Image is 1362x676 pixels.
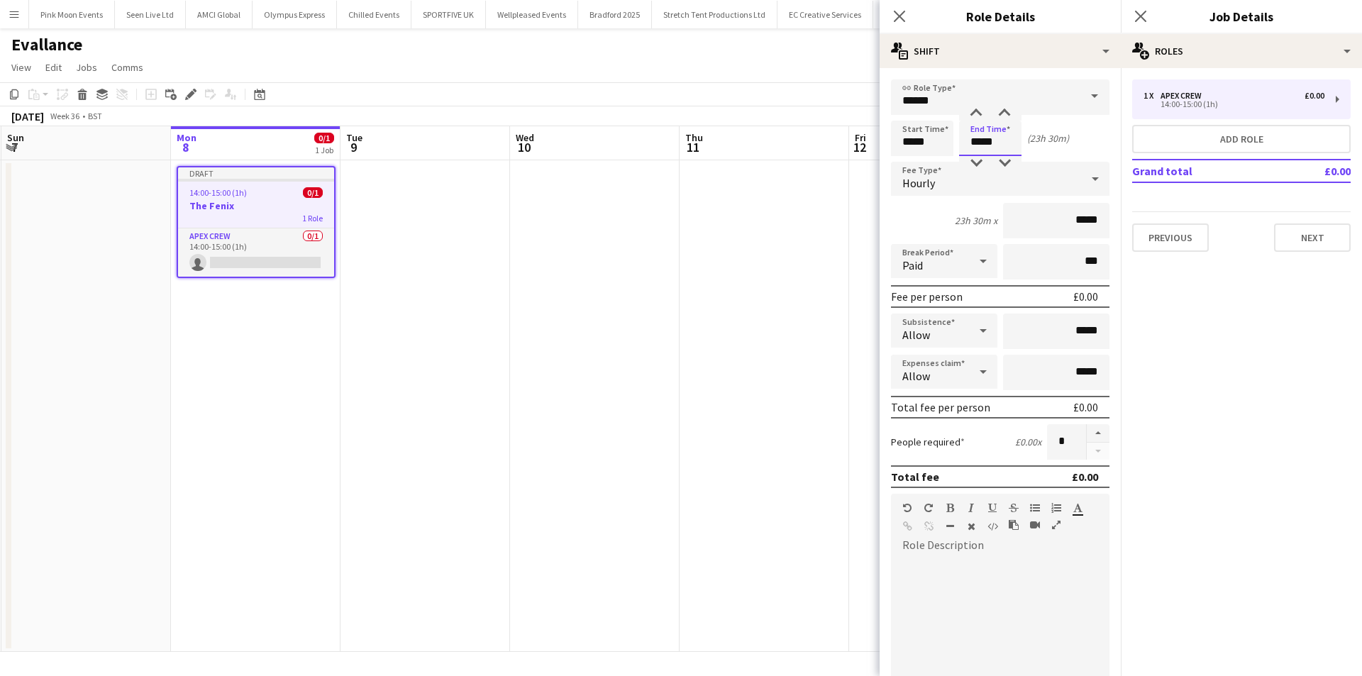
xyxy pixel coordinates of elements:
button: Fullscreen [1051,519,1061,531]
div: BST [88,111,102,121]
button: Horizontal Line [945,521,955,532]
span: Fri [855,131,866,144]
button: Underline [987,502,997,514]
span: Week 36 [47,111,82,121]
h3: Role Details [880,7,1121,26]
app-card-role: Apex Crew0/114:00-15:00 (1h) [178,228,334,277]
button: Previous [1132,223,1209,252]
span: 8 [175,139,196,155]
span: 14:00-15:00 (1h) [189,187,247,198]
div: 1 x [1144,91,1161,101]
span: 0/1 [303,187,323,198]
span: Thu [685,131,703,144]
div: 1 Job [315,145,333,155]
div: £0.00 x [1015,436,1041,448]
button: Evallance [873,1,932,28]
span: Comms [111,61,143,74]
span: 12 [853,139,866,155]
h3: The Fenix [178,199,334,212]
div: 23h 30m x [955,214,997,227]
span: Hourly [902,176,935,190]
button: EC Creative Services [777,1,873,28]
span: View [11,61,31,74]
button: Olympus Express [253,1,337,28]
button: Strikethrough [1009,502,1019,514]
span: Wed [516,131,534,144]
label: People required [891,436,965,448]
div: Shift [880,34,1121,68]
span: Mon [177,131,196,144]
div: Draft [178,167,334,179]
span: 11 [683,139,703,155]
div: Total fee [891,470,939,484]
button: SPORTFIVE UK [411,1,486,28]
button: Add role [1132,125,1351,153]
button: Wellpleased Events [486,1,578,28]
button: Bradford 2025 [578,1,652,28]
span: 10 [514,139,534,155]
a: View [6,58,37,77]
span: Allow [902,369,930,383]
div: 14:00-15:00 (1h) [1144,101,1324,108]
span: 0/1 [314,133,334,143]
h3: Job Details [1121,7,1362,26]
span: 9 [344,139,362,155]
button: Redo [924,502,934,514]
div: £0.00 [1305,91,1324,101]
button: Ordered List [1051,502,1061,514]
button: Text Color [1073,502,1083,514]
span: 1 Role [302,213,323,223]
button: Seen Live Ltd [115,1,186,28]
td: Grand total [1132,160,1283,182]
div: £0.00 [1072,470,1098,484]
span: Allow [902,328,930,342]
button: Paste as plain text [1009,519,1019,531]
h1: Evallance [11,34,82,55]
div: £0.00 [1073,400,1098,414]
a: Jobs [70,58,103,77]
a: Edit [40,58,67,77]
span: Jobs [76,61,97,74]
div: (23h 30m) [1027,132,1069,145]
div: Total fee per person [891,400,990,414]
div: £0.00 [1073,289,1098,304]
div: Apex Crew [1161,91,1207,101]
td: £0.00 [1283,160,1351,182]
span: Tue [346,131,362,144]
button: Increase [1087,424,1109,443]
button: HTML Code [987,521,997,532]
div: Roles [1121,34,1362,68]
div: [DATE] [11,109,44,123]
button: Unordered List [1030,502,1040,514]
button: Bold [945,502,955,514]
span: Paid [902,258,923,272]
button: Undo [902,502,912,514]
div: Fee per person [891,289,963,304]
span: Sun [7,131,24,144]
button: Pink Moon Events [29,1,115,28]
button: Clear Formatting [966,521,976,532]
span: Edit [45,61,62,74]
button: Insert video [1030,519,1040,531]
a: Comms [106,58,149,77]
button: Italic [966,502,976,514]
app-job-card: Draft14:00-15:00 (1h)0/1The Fenix1 RoleApex Crew0/114:00-15:00 (1h) [177,166,336,278]
button: Next [1274,223,1351,252]
button: Chilled Events [337,1,411,28]
button: Stretch Tent Productions Ltd [652,1,777,28]
button: AMCI Global [186,1,253,28]
span: 7 [5,139,24,155]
